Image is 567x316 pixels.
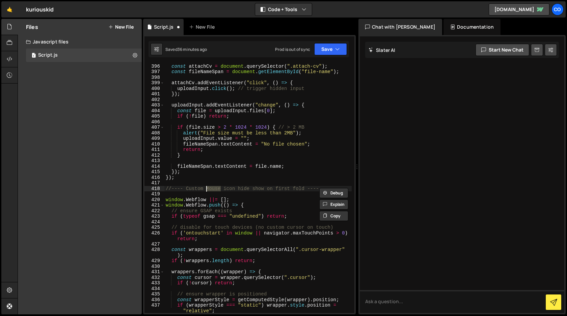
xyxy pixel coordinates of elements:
[144,269,164,275] div: 431
[144,91,164,97] div: 401
[144,119,164,125] div: 406
[144,230,164,242] div: 426
[319,188,348,198] button: Debug
[144,153,164,158] div: 412
[443,19,501,35] div: Documentation
[144,291,164,297] div: 435
[144,219,164,225] div: 424
[319,199,348,210] button: Explain
[144,80,164,86] div: 399
[144,130,164,136] div: 408
[18,35,142,49] div: Javascript files
[489,3,549,15] a: [DOMAIN_NAME]
[275,46,310,52] div: Prod is out of sync
[551,3,564,15] a: Co
[144,225,164,230] div: 425
[144,286,164,292] div: 434
[144,69,164,75] div: 397
[144,202,164,208] div: 421
[26,23,38,31] h2: Files
[144,64,164,69] div: 396
[144,169,164,175] div: 415
[314,43,347,55] button: Save
[32,53,36,59] span: 1
[144,275,164,281] div: 432
[178,46,207,52] div: 36 minutes ago
[319,211,348,221] button: Copy
[154,24,173,30] div: Script.js
[144,114,164,119] div: 405
[144,186,164,192] div: 418
[144,197,164,203] div: 420
[144,175,164,181] div: 416
[144,102,164,108] div: 403
[144,303,164,314] div: 437
[189,24,217,30] div: New File
[144,97,164,103] div: 402
[144,297,164,303] div: 436
[144,258,164,264] div: 429
[1,1,18,18] a: 🤙
[144,242,164,247] div: 427
[144,247,164,258] div: 428
[144,158,164,164] div: 413
[255,3,312,15] button: Code + Tools
[144,125,164,130] div: 407
[108,24,134,30] button: New File
[369,47,396,53] h2: Slater AI
[144,208,164,214] div: 422
[165,46,207,52] div: Saved
[144,214,164,219] div: 423
[38,52,58,58] div: Script.js
[144,280,164,286] div: 433
[144,191,164,197] div: 419
[144,136,164,141] div: 409
[144,164,164,169] div: 414
[144,86,164,92] div: 400
[26,5,54,13] div: kuriouskid
[144,147,164,153] div: 411
[26,49,142,62] div: 16633/45317.js
[144,141,164,147] div: 410
[358,19,442,35] div: Chat with [PERSON_NAME]
[476,44,529,56] button: Start new chat
[144,264,164,270] div: 430
[144,108,164,114] div: 404
[144,180,164,186] div: 417
[144,75,164,81] div: 398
